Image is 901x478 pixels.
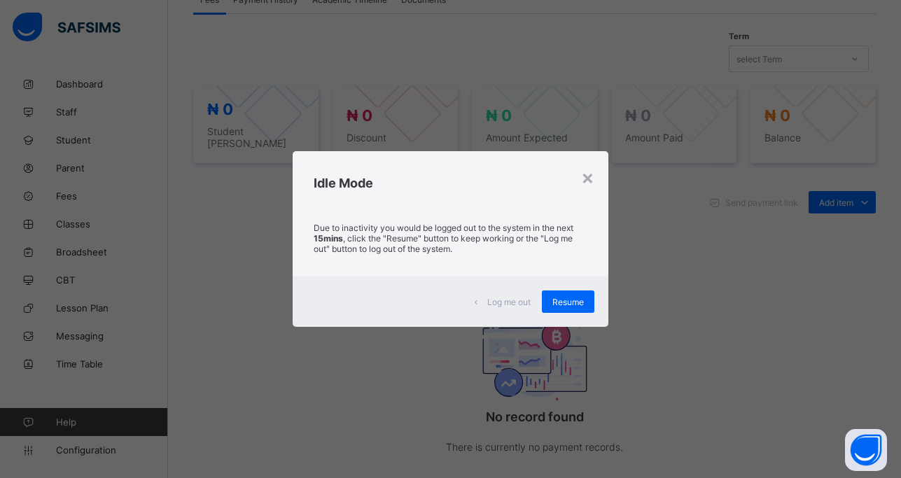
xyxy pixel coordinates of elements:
[552,297,584,307] span: Resume
[314,223,587,254] p: Due to inactivity you would be logged out to the system in the next , click the "Resume" button t...
[581,165,594,189] div: ×
[487,297,531,307] span: Log me out
[314,176,587,190] h2: Idle Mode
[845,429,887,471] button: Open asap
[314,233,343,244] strong: 15mins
